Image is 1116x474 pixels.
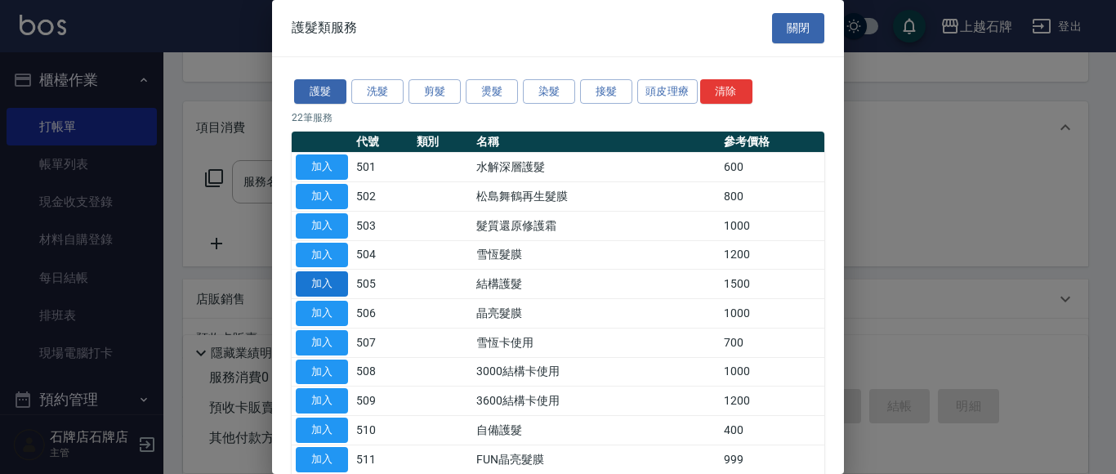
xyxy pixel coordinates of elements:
[296,184,348,209] button: 加入
[472,211,720,240] td: 髮質還原修護霜
[772,13,824,43] button: 關閉
[408,79,461,105] button: 剪髮
[720,299,824,329] td: 1000
[472,328,720,357] td: 雪恆卡使用
[296,388,348,414] button: 加入
[352,240,413,270] td: 504
[296,418,348,443] button: 加入
[472,416,720,445] td: 自備護髮
[352,270,413,299] td: 505
[720,270,824,299] td: 1500
[472,299,720,329] td: 晶亮髮膜
[352,416,413,445] td: 510
[296,213,348,239] button: 加入
[351,79,404,105] button: 洗髮
[580,79,632,105] button: 接髮
[720,132,824,153] th: 參考價格
[352,153,413,182] td: 501
[296,330,348,355] button: 加入
[296,154,348,180] button: 加入
[352,445,413,474] td: 511
[720,240,824,270] td: 1200
[352,132,413,153] th: 代號
[637,79,698,105] button: 頭皮理療
[296,271,348,297] button: 加入
[352,357,413,387] td: 508
[700,79,752,105] button: 清除
[352,182,413,212] td: 502
[352,387,413,416] td: 509
[720,182,824,212] td: 800
[292,110,824,125] p: 22 筆服務
[720,328,824,357] td: 700
[472,153,720,182] td: 水解深層護髮
[296,447,348,472] button: 加入
[292,20,357,36] span: 護髮類服務
[294,79,346,105] button: 護髮
[720,153,824,182] td: 600
[472,387,720,416] td: 3600結構卡使用
[352,211,413,240] td: 503
[720,445,824,474] td: 999
[472,357,720,387] td: 3000結構卡使用
[472,270,720,299] td: 結構護髮
[720,211,824,240] td: 1000
[720,357,824,387] td: 1000
[720,416,824,445] td: 400
[472,182,720,212] td: 松島舞鶴再生髮膜
[466,79,518,105] button: 燙髮
[413,132,473,153] th: 類別
[472,445,720,474] td: FUN晶亮髮膜
[720,387,824,416] td: 1200
[523,79,575,105] button: 染髮
[472,132,720,153] th: 名稱
[352,328,413,357] td: 507
[472,240,720,270] td: 雪恆髮膜
[296,360,348,385] button: 加入
[296,243,348,268] button: 加入
[352,299,413,329] td: 506
[296,301,348,326] button: 加入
